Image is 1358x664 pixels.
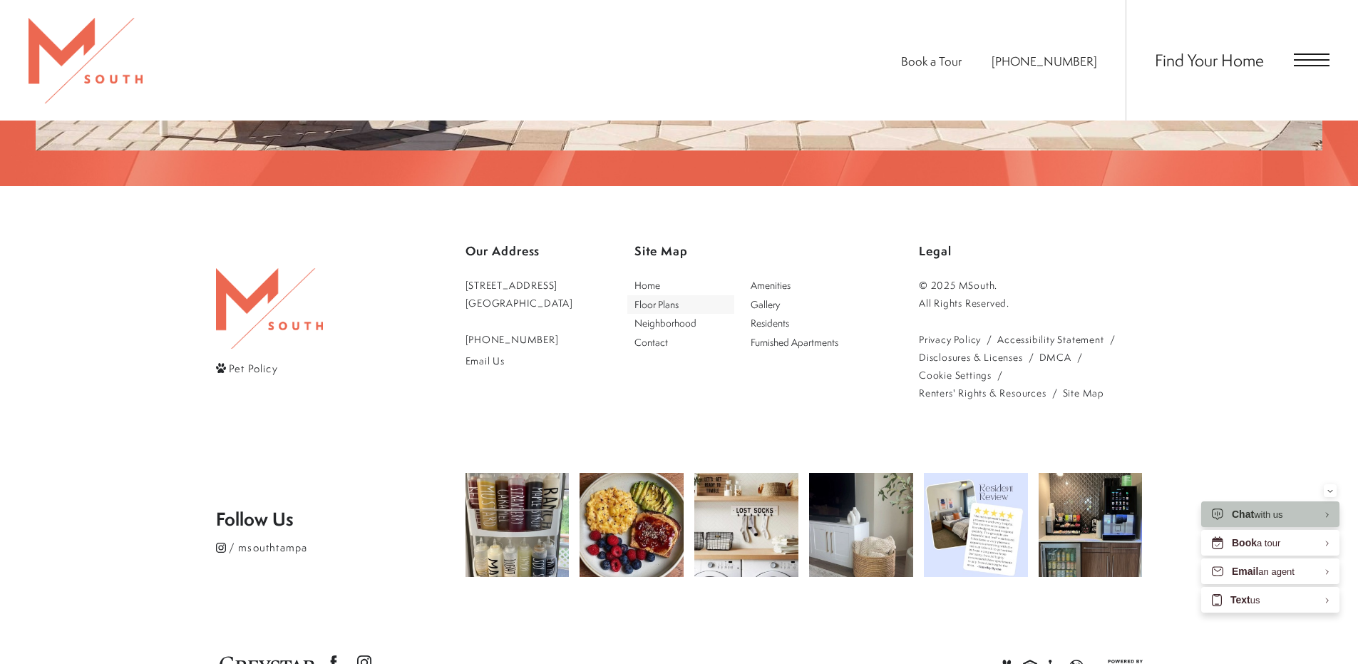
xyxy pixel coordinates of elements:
[627,276,851,352] div: Main
[1294,53,1329,66] button: Open Menu
[992,53,1097,69] a: Call Us at 813-570-8014
[919,366,992,384] a: Cookie Settings
[634,316,696,330] span: Neighborhood
[229,361,278,376] span: Pet Policy
[1155,48,1264,71] a: Find Your Home
[1039,348,1071,366] a: Greystar DMCA policy
[627,295,735,315] a: Go to Floor Plans
[997,330,1104,348] a: Accessibility Statement
[919,384,1046,402] a: Renters' Rights & Resources
[634,278,660,292] span: Home
[465,276,574,312] a: Get Directions to 5110 South Manhattan Avenue Tampa, FL 33611
[744,276,851,295] a: Go to Amenities
[634,297,679,311] span: Floor Plans
[580,473,684,577] img: Breakfast is the most important meal of the day! 🥞☕ Start your morning off right with something d...
[216,268,323,348] img: MSouth
[634,335,668,349] span: Contact
[627,314,735,333] a: Go to Neighborhood
[751,316,789,330] span: Residents
[1039,473,1143,577] img: Happy National Coffee Day!! Come get a cup. #msouthtampa #nationalcoffeday #tistheseason #coffeeo...
[919,348,1023,366] a: Local and State Disclosures and License Information
[216,538,465,556] a: Follow msouthtampa on Instagram
[919,294,1143,312] p: All Rights Reserved.
[751,335,838,349] span: Furnished Apartments
[924,473,1028,577] img: Come see what all the hype is about! Get your new home today! #msouthtampa #movenow #thankful #be...
[634,238,858,265] p: Site Map
[919,238,1143,265] p: Legal
[809,473,913,577] img: Keep your blankets organized and your space stylish! 🧺 A simple basket brings both function and w...
[751,278,791,292] span: Amenities
[216,511,465,528] p: Follow Us
[229,540,308,555] span: / msouthtampa
[992,53,1097,69] span: [PHONE_NUMBER]
[919,276,1143,294] p: © 2025 MSouth.
[751,297,780,311] span: Gallery
[465,473,570,577] img: Keeping it clean and convenient! 🍶💡 Labeled squeeze bottles make condiments easy to grab and keep...
[901,53,962,69] a: Book a Tour
[744,333,851,352] a: Go to Furnished Apartments (opens in a new tab)
[744,314,851,333] a: Go to Residents
[465,238,574,265] p: Our Address
[919,330,981,348] a: Greystar privacy policy
[744,295,851,315] a: Go to Gallery
[29,18,143,103] img: MSouth
[627,276,735,295] a: Go to Home
[465,332,559,346] span: [PHONE_NUMBER]
[627,333,735,352] a: Go to Contact
[465,352,574,369] a: Email Us
[694,473,798,577] img: Laundry day just got a little more organized! 🧦✨ A 'lost sock' station keeps those solo socks in ...
[1063,384,1104,402] a: Website Site Map
[465,330,574,348] a: Call Us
